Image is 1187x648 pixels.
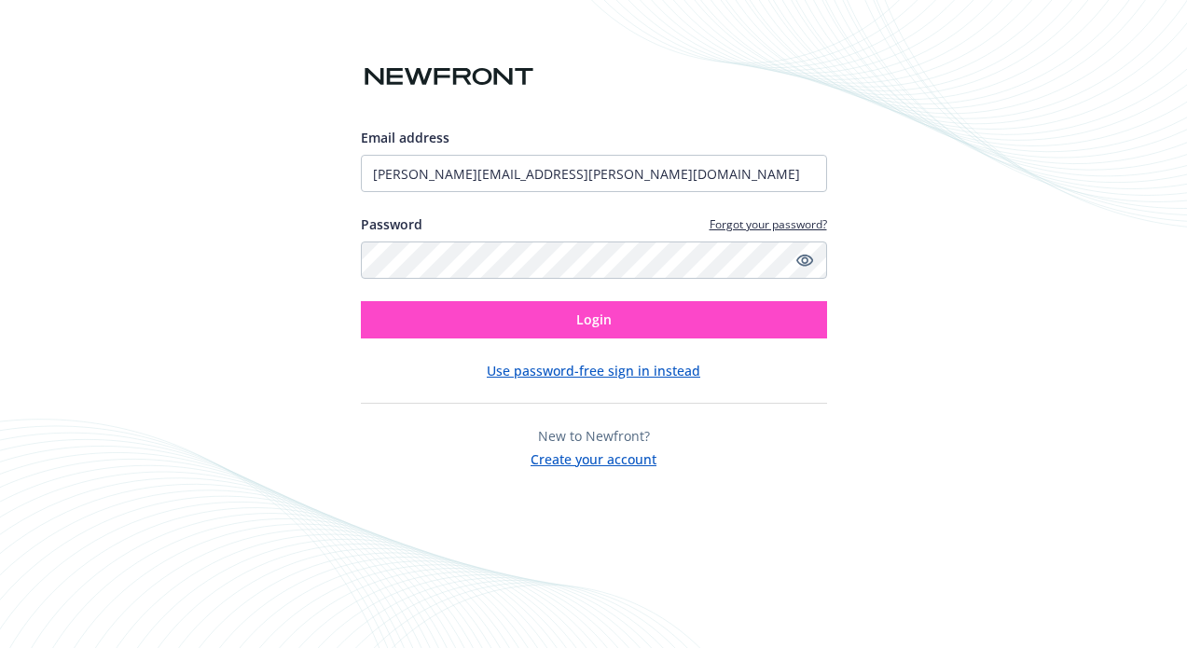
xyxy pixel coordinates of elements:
[576,310,612,328] span: Login
[361,129,449,146] span: Email address
[531,446,656,469] button: Create your account
[361,61,537,93] img: Newfront logo
[710,216,827,232] a: Forgot your password?
[794,249,816,271] a: Show password
[361,301,827,338] button: Login
[538,427,650,445] span: New to Newfront?
[361,155,827,192] input: Enter your email
[361,214,422,234] label: Password
[487,361,700,380] button: Use password-free sign in instead
[361,241,827,279] input: Enter your password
